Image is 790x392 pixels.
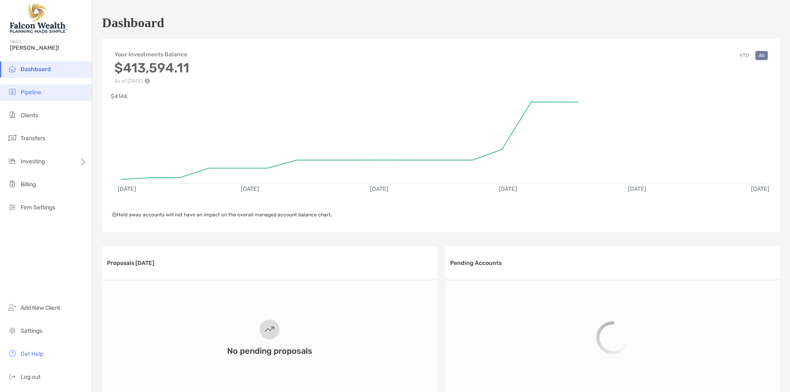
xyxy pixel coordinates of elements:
span: Log out [21,373,40,380]
text: [DATE] [751,186,769,193]
text: [DATE] [628,186,646,193]
button: YTD [736,51,752,60]
span: Firm Settings [21,204,55,211]
img: investing icon [7,156,17,166]
span: Held away accounts will not have an impact on the overall managed account balance chart. [112,212,332,218]
img: Performance Info [144,78,150,84]
span: Add New Client [21,304,60,311]
span: Get Help [21,350,43,357]
img: logout icon [7,371,17,381]
img: add_new_client icon [7,302,17,312]
img: transfers icon [7,133,17,143]
h3: $413,594.11 [114,60,189,76]
span: Billing [21,181,36,188]
h4: Your Investments Balance [114,51,189,58]
img: get-help icon [7,348,17,358]
button: All [755,51,768,60]
text: [DATE] [499,186,517,193]
img: billing icon [7,179,17,189]
text: [DATE] [118,186,136,193]
span: Clients [21,112,38,119]
img: pipeline icon [7,87,17,97]
img: firm-settings icon [7,202,17,212]
text: $414K [111,93,128,100]
span: Pipeline [21,89,41,96]
img: settings icon [7,325,17,335]
span: Transfers [21,135,45,142]
p: As of [DATE] [114,78,189,84]
h3: Proposals [DATE] [107,260,154,267]
span: Dashboard [21,66,51,73]
img: Falcon Wealth Planning Logo [10,3,67,33]
h3: No pending proposals [227,346,312,356]
img: dashboard icon [7,64,17,74]
text: [DATE] [241,186,259,193]
img: clients icon [7,110,17,120]
span: Investing [21,158,45,165]
span: Settings [21,327,42,334]
h3: Pending Accounts [450,260,502,267]
h1: Dashboard [102,15,164,30]
text: [DATE] [370,186,388,193]
span: [PERSON_NAME]! [10,44,87,51]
